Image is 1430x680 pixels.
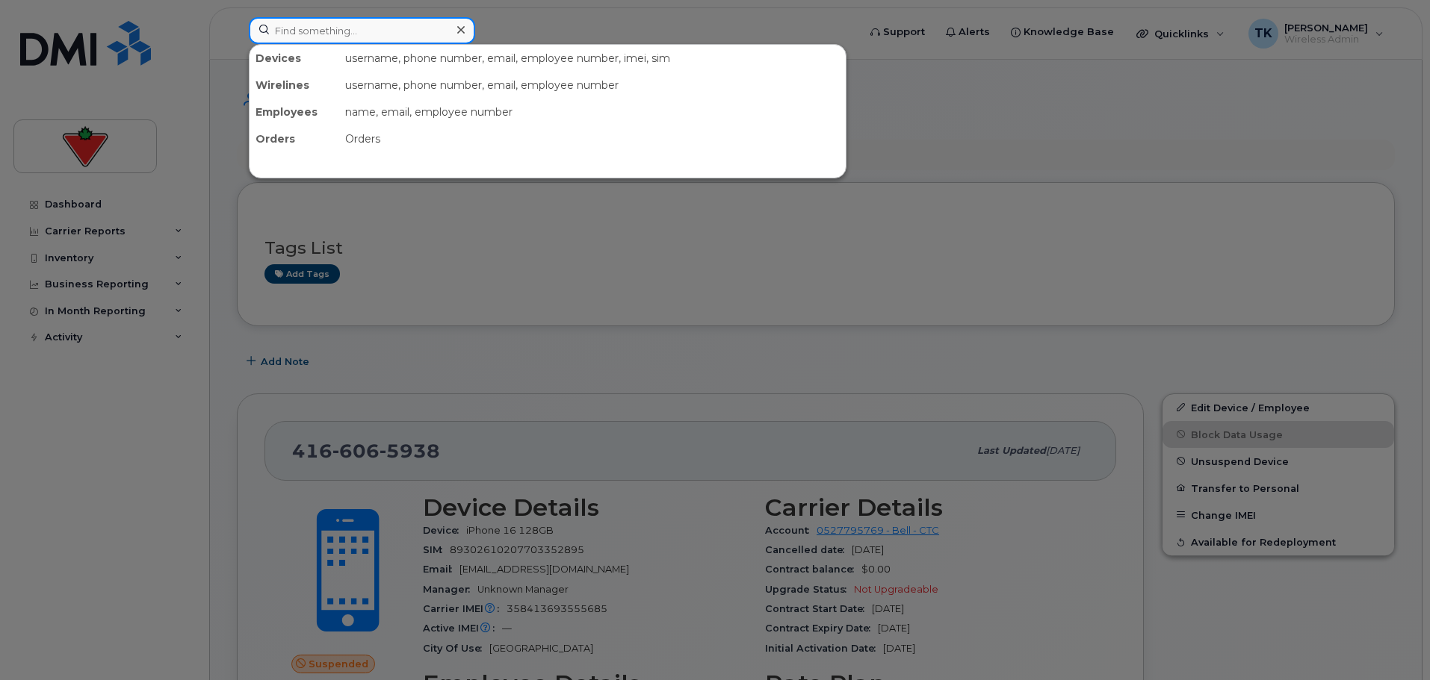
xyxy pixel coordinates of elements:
[250,45,339,72] div: Devices
[339,99,846,125] div: name, email, employee number
[250,72,339,99] div: Wirelines
[250,99,339,125] div: Employees
[339,125,846,152] div: Orders
[339,72,846,99] div: username, phone number, email, employee number
[250,125,339,152] div: Orders
[339,45,846,72] div: username, phone number, email, employee number, imei, sim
